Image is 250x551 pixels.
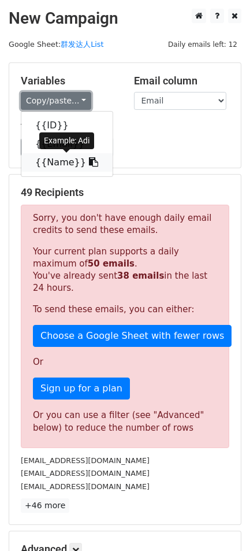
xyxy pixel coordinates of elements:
p: Your current plan supports a daily maximum of . You've already sent in the last 24 hours. [33,246,217,294]
a: +46 more [21,498,69,513]
small: [EMAIL_ADDRESS][DOMAIN_NAME] [21,482,150,491]
p: To send these emails, you can either: [33,304,217,316]
h5: 49 Recipients [21,186,229,199]
p: Or [33,356,217,368]
a: Daily emails left: 12 [164,40,241,49]
a: {{Email}} [21,135,113,153]
h5: Email column [134,75,230,87]
a: {{ID}} [21,116,113,135]
span: Daily emails left: 12 [164,38,241,51]
a: Copy/paste... [21,92,91,110]
a: Choose a Google Sheet with fewer rows [33,325,232,347]
a: Sign up for a plan [33,378,130,400]
iframe: Chat Widget [192,495,250,551]
strong: 38 emails [117,271,164,281]
p: Sorry, you don't have enough daily email credits to send these emails. [33,212,217,236]
a: {{Name}} [21,153,113,172]
a: 群发达人List [61,40,103,49]
div: Example: Adi [39,132,94,149]
div: Or you can use a filter (see "Advanced" below) to reduce the number of rows [33,409,217,435]
h5: Variables [21,75,117,87]
strong: 50 emails [88,258,135,269]
small: Google Sheet: [9,40,103,49]
h2: New Campaign [9,9,241,28]
small: [EMAIL_ADDRESS][DOMAIN_NAME] [21,469,150,478]
small: [EMAIL_ADDRESS][DOMAIN_NAME] [21,456,150,465]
